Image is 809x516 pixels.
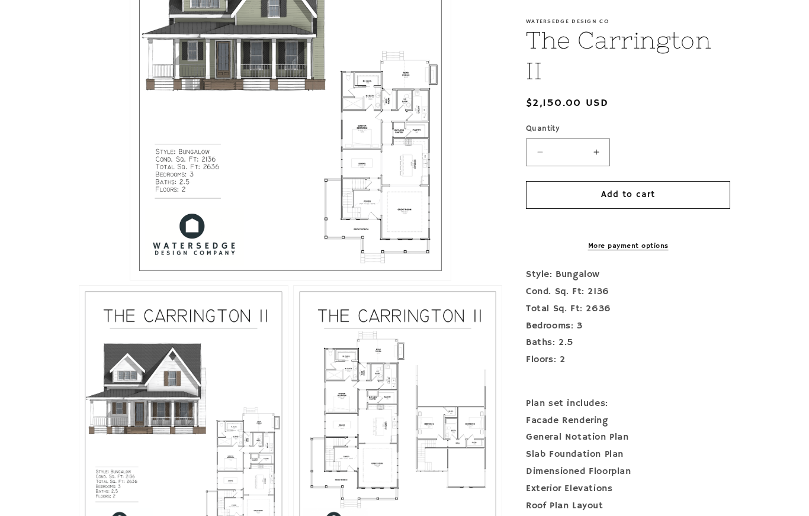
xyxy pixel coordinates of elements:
[526,463,730,480] div: Dimensioned Floorplan
[526,18,730,25] p: Watersedge Design Co
[526,480,730,498] div: Exterior Elevations
[526,498,730,515] div: Roof Plan Layout
[526,266,730,386] p: Style: Bungalow Cond. Sq. Ft: 2136 Total Sq. Ft: 2636 Bedrooms: 3 Baths: 2.5 Floors: 2
[526,412,730,430] div: Facade Rendering
[526,395,730,412] div: Plan set includes:
[526,25,730,86] h1: The Carrington II
[526,429,730,446] div: General Notation Plan
[526,241,730,251] a: More payment options
[526,181,730,209] button: Add to cart
[526,95,608,111] span: $2,150.00 USD
[526,123,730,135] label: Quantity
[526,446,730,463] div: Slab Foundation Plan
